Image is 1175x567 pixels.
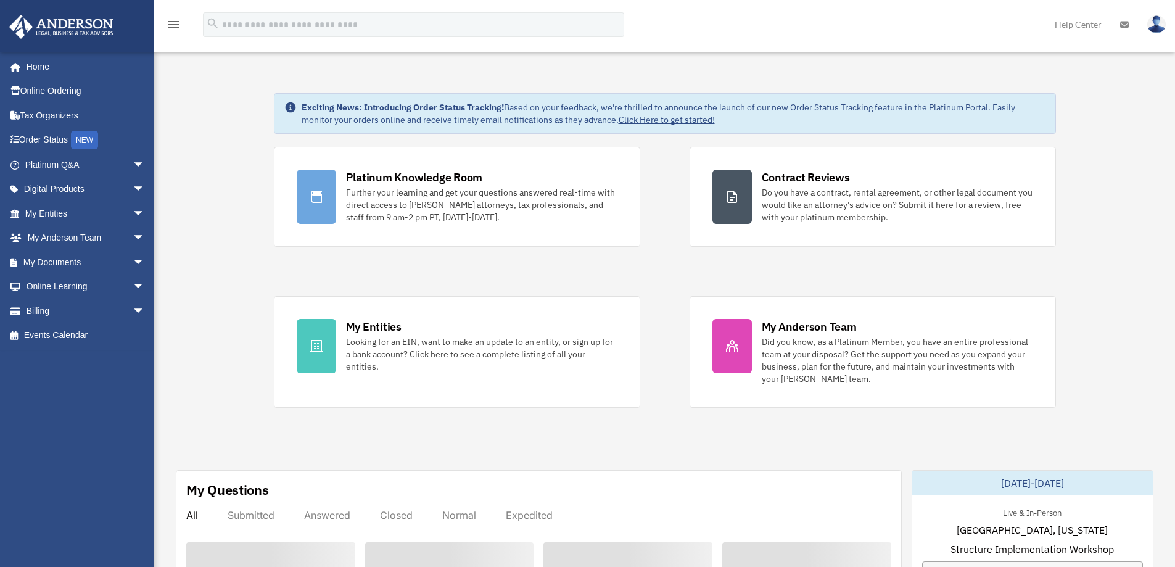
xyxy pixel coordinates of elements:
a: My Documentsarrow_drop_down [9,250,163,275]
img: Anderson Advisors Platinum Portal [6,15,117,39]
div: Platinum Knowledge Room [346,170,483,185]
span: [GEOGRAPHIC_DATA], [US_STATE] [957,523,1108,537]
a: Billingarrow_drop_down [9,299,163,323]
a: Digital Productsarrow_drop_down [9,177,163,202]
a: menu [167,22,181,32]
div: [DATE]-[DATE] [912,471,1153,495]
div: Normal [442,509,476,521]
span: Structure Implementation Workshop [950,542,1114,557]
span: arrow_drop_down [133,152,157,178]
div: Live & In-Person [993,505,1071,518]
div: Expedited [506,509,553,521]
a: Online Ordering [9,79,163,104]
span: arrow_drop_down [133,177,157,202]
a: Platinum Q&Aarrow_drop_down [9,152,163,177]
strong: Exciting News: Introducing Order Status Tracking! [302,102,504,113]
a: My Anderson Teamarrow_drop_down [9,226,163,250]
a: My Anderson Team Did you know, as a Platinum Member, you have an entire professional team at your... [690,296,1056,408]
a: Order StatusNEW [9,128,163,153]
a: Click Here to get started! [619,114,715,125]
a: My Entitiesarrow_drop_down [9,201,163,226]
span: arrow_drop_down [133,201,157,226]
div: Looking for an EIN, want to make an update to an entity, or sign up for a bank account? Click her... [346,336,617,373]
img: User Pic [1147,15,1166,33]
div: My Questions [186,481,269,499]
span: arrow_drop_down [133,250,157,275]
div: All [186,509,198,521]
a: My Entities Looking for an EIN, want to make an update to an entity, or sign up for a bank accoun... [274,296,640,408]
div: My Entities [346,319,402,334]
a: Tax Organizers [9,103,163,128]
div: Submitted [228,509,274,521]
div: Answered [304,509,350,521]
div: Do you have a contract, rental agreement, or other legal document you would like an attorney's ad... [762,186,1033,223]
div: Based on your feedback, we're thrilled to announce the launch of our new Order Status Tracking fe... [302,101,1045,126]
i: menu [167,17,181,32]
a: Platinum Knowledge Room Further your learning and get your questions answered real-time with dire... [274,147,640,247]
a: Contract Reviews Do you have a contract, rental agreement, or other legal document you would like... [690,147,1056,247]
div: Closed [380,509,413,521]
div: Did you know, as a Platinum Member, you have an entire professional team at your disposal? Get th... [762,336,1033,385]
a: Online Learningarrow_drop_down [9,275,163,299]
div: Contract Reviews [762,170,850,185]
a: Events Calendar [9,323,163,348]
a: Home [9,54,157,79]
div: NEW [71,131,98,149]
div: My Anderson Team [762,319,857,334]
div: Further your learning and get your questions answered real-time with direct access to [PERSON_NAM... [346,186,617,223]
span: arrow_drop_down [133,299,157,324]
span: arrow_drop_down [133,226,157,251]
i: search [206,17,220,30]
span: arrow_drop_down [133,275,157,300]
